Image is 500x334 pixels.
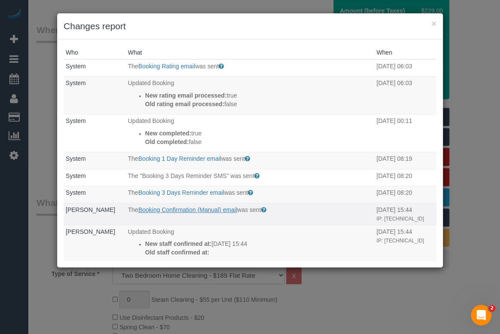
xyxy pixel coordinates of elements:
[374,152,436,169] td: When
[128,80,174,86] span: Updated Booking
[145,92,227,99] strong: New rating email processed:
[64,20,436,33] h3: Changes report
[145,138,372,146] p: false
[195,63,219,70] span: was sent
[66,189,86,196] a: System
[128,63,138,70] span: The
[64,169,126,186] td: Who
[138,63,195,70] a: Booking Rating email
[374,59,436,77] td: When
[66,155,86,162] a: System
[128,172,254,179] span: The "Booking 3 Days Reminder SMS" was sent
[374,77,436,114] td: When
[64,225,126,263] td: Who
[66,206,115,213] a: [PERSON_NAME]
[374,114,436,152] td: When
[126,114,375,152] td: What
[145,129,372,138] p: true
[126,77,375,114] td: What
[488,305,495,312] span: 2
[374,169,436,186] td: When
[237,206,261,213] span: was sent
[374,203,436,225] td: When
[224,189,248,196] span: was sent
[376,238,424,244] small: IP: [TECHNICAL_ID]
[145,100,372,108] p: false
[66,80,86,86] a: System
[126,59,375,77] td: What
[64,203,126,225] td: Who
[374,186,436,203] td: When
[126,46,375,59] th: What
[128,189,138,196] span: The
[145,101,224,107] strong: Old rating email processed:
[145,249,209,256] strong: Old staff confirmed at:
[145,240,212,247] strong: New staff confirmed at:
[138,206,237,213] a: Booking Confirmation (Manual) email
[126,186,375,203] td: What
[374,225,436,263] td: When
[138,155,221,162] a: Booking 1 Day Reminder email
[128,206,138,213] span: The
[64,59,126,77] td: Who
[126,169,375,186] td: What
[145,138,189,145] strong: Old completed:
[128,117,174,124] span: Updated Booking
[221,155,245,162] span: was sent
[64,77,126,114] td: Who
[128,228,174,235] span: Updated Booking
[66,228,115,235] a: [PERSON_NAME]
[376,216,424,222] small: IP: [TECHNICAL_ID]
[128,155,138,162] span: The
[145,91,372,100] p: true
[145,130,191,137] strong: New completed:
[471,305,491,325] iframe: Intercom live chat
[431,19,436,28] button: ×
[57,13,443,267] sui-modal: Changes report
[126,225,375,263] td: What
[126,203,375,225] td: What
[66,172,86,179] a: System
[64,114,126,152] td: Who
[64,152,126,169] td: Who
[64,186,126,203] td: Who
[374,46,436,59] th: When
[64,46,126,59] th: Who
[66,63,86,70] a: System
[126,152,375,169] td: What
[145,239,372,248] p: [DATE] 15:44
[66,117,86,124] a: System
[138,189,224,196] a: Booking 3 Days Reminder email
